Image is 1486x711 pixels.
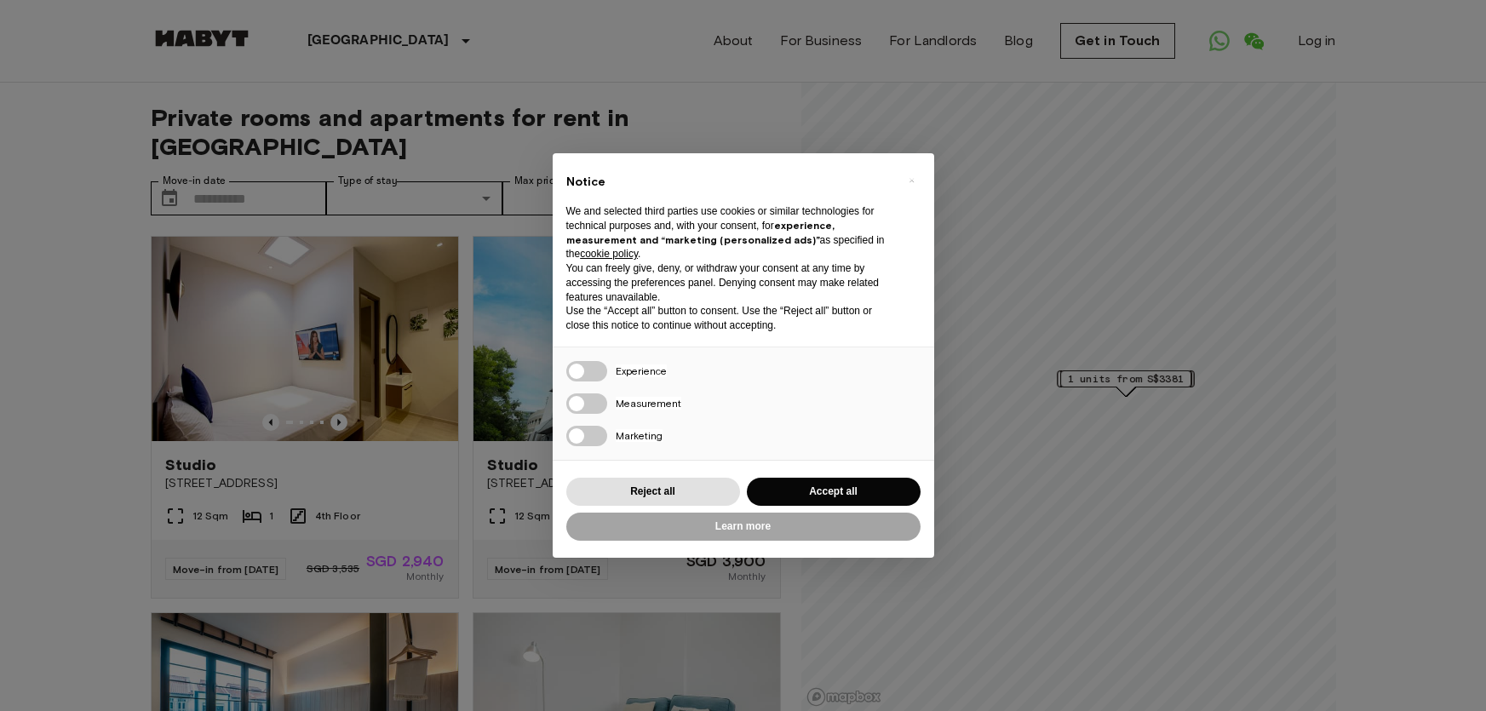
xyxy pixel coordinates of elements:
button: Close this notice [898,167,926,194]
button: Accept all [747,478,921,506]
p: We and selected third parties use cookies or similar technologies for technical purposes and, wit... [566,204,893,261]
span: Measurement [616,397,681,410]
p: Use the “Accept all” button to consent. Use the “Reject all” button or close this notice to conti... [566,304,893,333]
button: Learn more [566,513,921,541]
span: Experience [616,364,667,377]
p: You can freely give, deny, or withdraw your consent at any time by accessing the preferences pane... [566,261,893,304]
h2: Notice [566,174,893,191]
strong: experience, measurement and “marketing (personalized ads)” [566,219,835,246]
a: cookie policy [580,248,638,260]
button: Reject all [566,478,740,506]
span: Marketing [616,429,663,442]
span: × [909,170,915,191]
